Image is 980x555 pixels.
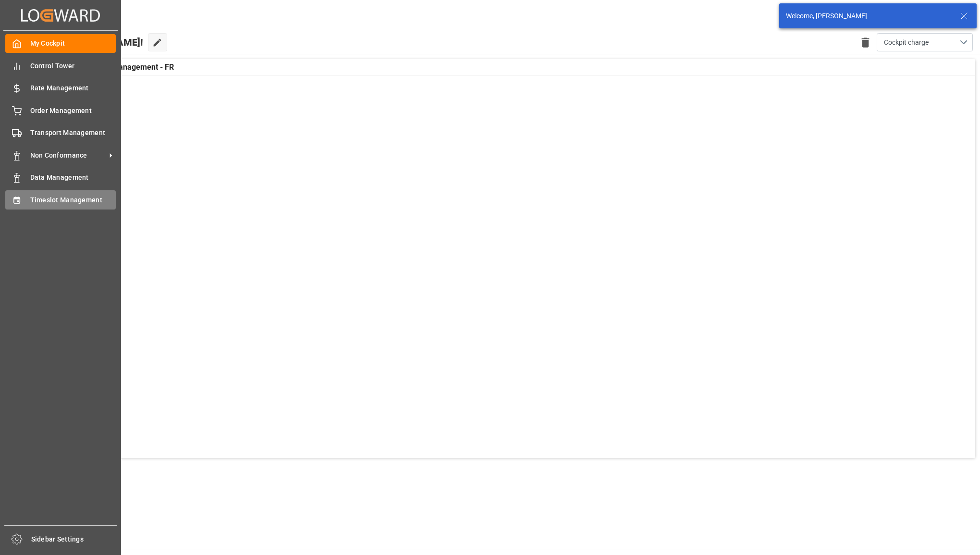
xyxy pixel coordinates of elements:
a: Data Management [5,168,116,187]
a: Order Management [5,101,116,120]
span: Cockpit charge [884,37,929,48]
a: Control Tower [5,56,116,75]
span: Data Management [30,173,116,183]
a: My Cockpit [5,34,116,53]
div: Welcome, [PERSON_NAME] [786,11,951,21]
a: Timeslot Management [5,190,116,209]
span: Transport Management [30,128,116,138]
span: Sidebar Settings [31,534,117,544]
span: My Cockpit [30,38,116,49]
span: Non Conformance [30,150,106,160]
button: open menu [877,33,973,51]
span: Hello [PERSON_NAME]! [40,33,143,51]
span: Control Tower [30,61,116,71]
a: Transport Management [5,123,116,142]
span: Rate Management [30,83,116,93]
span: Order Management [30,106,116,116]
a: Rate Management [5,79,116,98]
span: Timeslot Management [30,195,116,205]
